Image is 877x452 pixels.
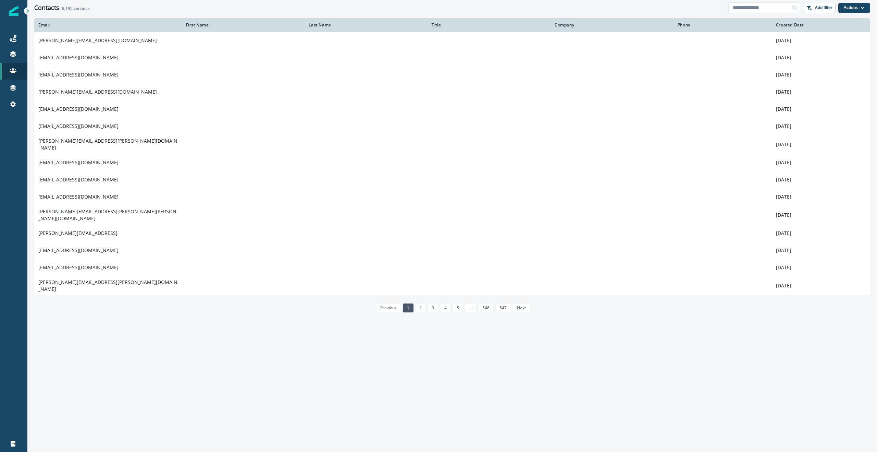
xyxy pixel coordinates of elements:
[34,135,870,154] a: [PERSON_NAME][EMAIL_ADDRESS][PERSON_NAME][DOMAIN_NAME][DATE]
[403,304,413,312] a: Page 1 is your current page
[776,37,866,44] p: [DATE]
[415,304,426,312] a: Page 2
[34,49,182,66] td: [EMAIL_ADDRESS][DOMAIN_NAME]
[186,22,301,28] div: First Name
[9,6,18,16] img: Inflection
[34,276,182,295] td: [PERSON_NAME][EMAIL_ADDRESS][PERSON_NAME][DOMAIN_NAME]
[34,83,870,100] a: [PERSON_NAME][EMAIL_ADDRESS][DOMAIN_NAME][DATE]
[838,3,870,13] button: Actions
[495,304,511,312] a: Page 547
[478,304,494,312] a: Page 546
[776,212,866,218] p: [DATE]
[34,118,870,135] a: [EMAIL_ADDRESS][DOMAIN_NAME][DATE]
[34,242,182,259] td: [EMAIL_ADDRESS][DOMAIN_NAME]
[776,123,866,130] p: [DATE]
[555,22,669,28] div: Company
[776,193,866,200] p: [DATE]
[34,49,870,66] a: [EMAIL_ADDRESS][DOMAIN_NAME][DATE]
[34,259,182,276] td: [EMAIL_ADDRESS][DOMAIN_NAME]
[34,100,870,118] a: [EMAIL_ADDRESS][DOMAIN_NAME][DATE]
[34,66,870,83] a: [EMAIL_ADDRESS][DOMAIN_NAME][DATE]
[776,88,866,95] p: [DATE]
[776,264,866,271] p: [DATE]
[34,205,870,225] a: [PERSON_NAME][EMAIL_ADDRESS][PERSON_NAME][PERSON_NAME][DOMAIN_NAME][DATE]
[776,106,866,112] p: [DATE]
[34,188,182,205] td: [EMAIL_ADDRESS][DOMAIN_NAME]
[34,135,182,154] td: [PERSON_NAME][EMAIL_ADDRESS][PERSON_NAME][DOMAIN_NAME]
[776,71,866,78] p: [DATE]
[776,159,866,166] p: [DATE]
[38,22,178,28] div: Email
[776,54,866,61] p: [DATE]
[428,304,438,312] a: Page 3
[34,100,182,118] td: [EMAIL_ADDRESS][DOMAIN_NAME]
[776,176,866,183] p: [DATE]
[34,259,870,276] a: [EMAIL_ADDRESS][DOMAIN_NAME][DATE]
[776,141,866,148] p: [DATE]
[776,230,866,237] p: [DATE]
[309,22,423,28] div: Last Name
[374,304,530,312] ul: Pagination
[34,118,182,135] td: [EMAIL_ADDRESS][DOMAIN_NAME]
[34,32,870,49] a: [PERSON_NAME][EMAIL_ADDRESS][DOMAIN_NAME][DATE]
[34,171,870,188] a: [EMAIL_ADDRESS][DOMAIN_NAME][DATE]
[34,188,870,205] a: [EMAIL_ADDRESS][DOMAIN_NAME][DATE]
[34,242,870,259] a: [EMAIL_ADDRESS][DOMAIN_NAME][DATE]
[815,5,832,10] p: Add filter
[776,247,866,254] p: [DATE]
[440,304,451,312] a: Page 4
[678,22,768,28] div: Phone
[432,22,546,28] div: Title
[34,205,182,225] td: [PERSON_NAME][EMAIL_ADDRESS][PERSON_NAME][PERSON_NAME][DOMAIN_NAME]
[465,304,476,312] a: Jump forward
[34,225,870,242] a: [PERSON_NAME][EMAIL_ADDRESS][DATE]
[62,5,73,11] span: 8,195
[34,32,182,49] td: [PERSON_NAME][EMAIL_ADDRESS][DOMAIN_NAME]
[34,276,870,295] a: [PERSON_NAME][EMAIL_ADDRESS][PERSON_NAME][DOMAIN_NAME][DATE]
[34,4,59,12] h1: Contacts
[34,83,182,100] td: [PERSON_NAME][EMAIL_ADDRESS][DOMAIN_NAME]
[34,154,870,171] a: [EMAIL_ADDRESS][DOMAIN_NAME][DATE]
[34,171,182,188] td: [EMAIL_ADDRESS][DOMAIN_NAME]
[34,225,182,242] td: [PERSON_NAME][EMAIL_ADDRESS]
[453,304,463,312] a: Page 5
[776,22,866,28] div: Created Date
[34,154,182,171] td: [EMAIL_ADDRESS][DOMAIN_NAME]
[776,282,866,289] p: [DATE]
[513,304,530,312] a: Next page
[34,66,182,83] td: [EMAIL_ADDRESS][DOMAIN_NAME]
[803,3,836,13] button: Add filter
[62,6,90,11] h2: contacts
